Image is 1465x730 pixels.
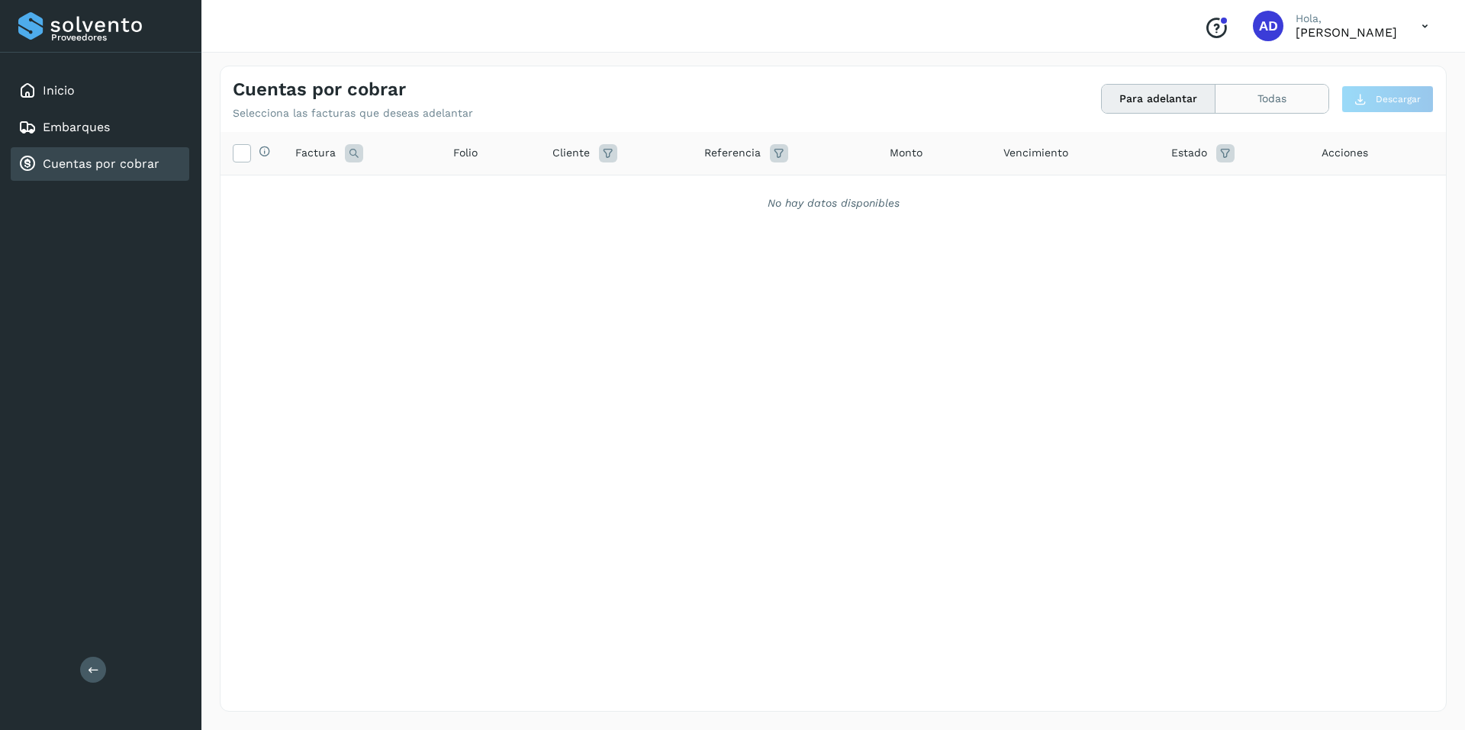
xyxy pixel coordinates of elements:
[1102,85,1215,113] button: Para adelantar
[233,79,406,101] h4: Cuentas por cobrar
[1171,145,1207,161] span: Estado
[43,156,159,171] a: Cuentas por cobrar
[43,83,75,98] a: Inicio
[51,32,183,43] p: Proveedores
[1341,85,1434,113] button: Descargar
[704,145,761,161] span: Referencia
[1003,145,1068,161] span: Vencimiento
[240,195,1426,211] div: No hay datos disponibles
[1296,12,1397,25] p: Hola,
[295,145,336,161] span: Factura
[233,107,473,120] p: Selecciona las facturas que deseas adelantar
[1322,145,1368,161] span: Acciones
[11,74,189,108] div: Inicio
[890,145,922,161] span: Monto
[1215,85,1328,113] button: Todas
[552,145,590,161] span: Cliente
[1376,92,1421,106] span: Descargar
[11,111,189,144] div: Embarques
[1296,25,1397,40] p: ANGELICA DOMINGUEZ HERNANDEZ
[453,145,478,161] span: Folio
[11,147,189,181] div: Cuentas por cobrar
[43,120,110,134] a: Embarques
